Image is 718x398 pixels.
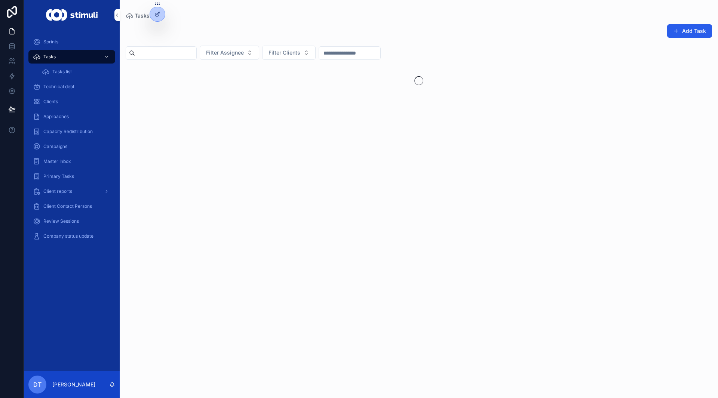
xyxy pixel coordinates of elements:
[43,188,72,194] span: Client reports
[28,110,115,123] a: Approaches
[126,12,150,19] a: Tasks
[52,381,95,388] p: [PERSON_NAME]
[43,233,93,239] span: Company status update
[200,46,259,60] button: Select Button
[28,200,115,213] a: Client Contact Persons
[43,144,67,149] span: Campaigns
[28,80,115,93] a: Technical debt
[28,140,115,153] a: Campaigns
[33,380,42,389] span: DT
[43,39,58,45] span: Sprints
[269,49,300,56] span: Filter Clients
[43,173,74,179] span: Primary Tasks
[28,95,115,108] a: Clients
[28,35,115,49] a: Sprints
[28,155,115,168] a: Master Inbox
[28,215,115,228] a: Review Sessions
[262,46,316,60] button: Select Button
[43,218,79,224] span: Review Sessions
[135,12,150,19] span: Tasks
[43,54,56,60] span: Tasks
[28,229,115,243] a: Company status update
[28,50,115,64] a: Tasks
[43,203,92,209] span: Client Contact Persons
[28,170,115,183] a: Primary Tasks
[43,84,74,90] span: Technical debt
[206,49,244,56] span: Filter Assignee
[43,158,71,164] span: Master Inbox
[24,30,120,253] div: scrollable content
[37,65,115,78] a: Tasks list
[43,129,93,135] span: Capacity Redistribution
[667,24,712,38] button: Add Task
[46,9,97,21] img: App logo
[43,99,58,105] span: Clients
[28,125,115,138] a: Capacity Redistribution
[52,69,72,75] span: Tasks list
[28,185,115,198] a: Client reports
[43,114,69,120] span: Approaches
